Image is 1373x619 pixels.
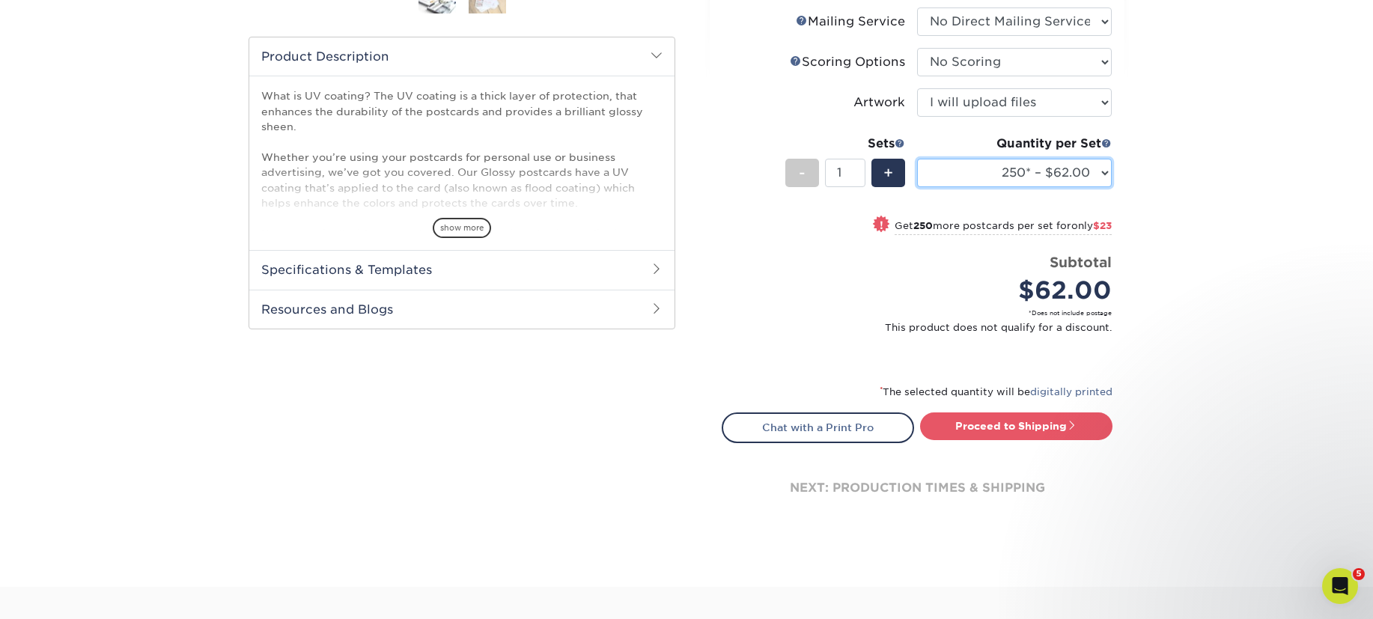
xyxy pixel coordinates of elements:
[722,412,914,442] a: Chat with a Print Pro
[880,217,883,233] span: !
[433,218,491,238] span: show more
[895,220,1112,235] small: Get more postcards per set for
[883,162,893,184] span: +
[734,320,1112,335] small: This product does not qualify for a discount.
[853,94,905,112] div: Artwork
[261,88,663,317] p: What is UV coating? The UV coating is a thick layer of protection, that enhances the durability o...
[1030,386,1112,397] a: digitally printed
[799,162,806,184] span: -
[249,290,675,329] h2: Resources and Blogs
[1093,220,1112,231] span: $23
[1050,254,1112,270] strong: Subtotal
[249,37,675,76] h2: Product Description
[1071,220,1112,231] span: only
[796,13,905,31] div: Mailing Service
[790,53,905,71] div: Scoring Options
[734,308,1112,317] small: *Does not include postage
[917,135,1112,153] div: Quantity per Set
[920,412,1112,439] a: Proceed to Shipping
[1353,568,1365,580] span: 5
[1322,568,1358,604] iframe: Intercom live chat
[722,443,1112,533] div: next: production times & shipping
[785,135,905,153] div: Sets
[928,272,1112,308] div: $62.00
[913,220,933,231] strong: 250
[880,386,1112,397] small: The selected quantity will be
[249,250,675,289] h2: Specifications & Templates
